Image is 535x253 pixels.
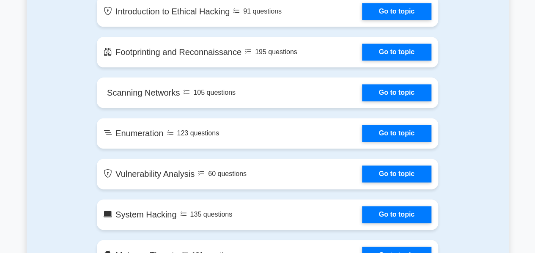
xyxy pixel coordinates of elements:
[362,3,431,20] a: Go to topic
[362,165,431,182] a: Go to topic
[362,206,431,223] a: Go to topic
[362,125,431,142] a: Go to topic
[362,84,431,101] a: Go to topic
[362,44,431,60] a: Go to topic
